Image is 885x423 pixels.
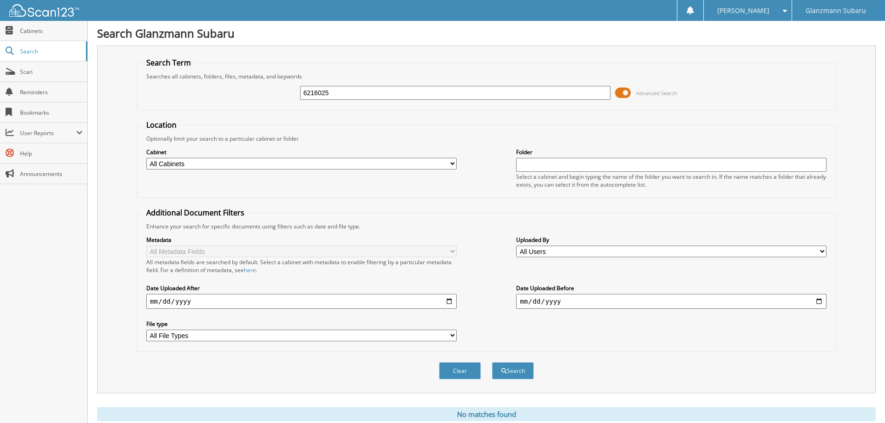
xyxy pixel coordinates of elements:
[9,4,79,17] img: scan123-logo-white.svg
[516,148,826,156] label: Folder
[516,236,826,244] label: Uploaded By
[142,208,249,218] legend: Additional Document Filters
[146,236,457,244] label: Metadata
[20,129,76,137] span: User Reports
[20,68,83,76] span: Scan
[439,362,481,379] button: Clear
[142,58,196,68] legend: Search Term
[244,266,256,274] a: here
[142,222,831,230] div: Enhance your search for specific documents using filters such as date and file type.
[20,88,83,96] span: Reminders
[20,109,83,117] span: Bookmarks
[142,135,831,143] div: Optionally limit your search to a particular cabinet or folder
[717,8,769,13] span: [PERSON_NAME]
[492,362,534,379] button: Search
[20,170,83,178] span: Announcements
[20,47,81,55] span: Search
[806,8,866,13] span: Glanzmann Subaru
[516,294,826,309] input: end
[146,320,457,328] label: File type
[142,72,831,80] div: Searches all cabinets, folders, files, metadata, and keywords
[142,120,181,130] legend: Location
[516,173,826,189] div: Select a cabinet and begin typing the name of the folder you want to search in. If the name match...
[97,26,876,41] h1: Search Glanzmann Subaru
[146,148,457,156] label: Cabinet
[146,294,457,309] input: start
[146,284,457,292] label: Date Uploaded After
[97,407,876,421] div: No matches found
[516,284,826,292] label: Date Uploaded Before
[146,258,457,274] div: All metadata fields are searched by default. Select a cabinet with metadata to enable filtering b...
[20,150,83,157] span: Help
[636,90,677,97] span: Advanced Search
[20,27,83,35] span: Cabinets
